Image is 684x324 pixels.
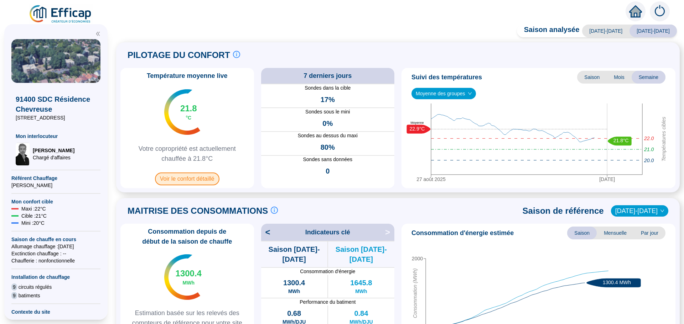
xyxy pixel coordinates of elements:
[615,206,664,216] span: 2022-2023
[11,243,100,250] span: Allumage chauffage : [DATE]
[350,278,372,288] span: 1645.8
[16,133,96,140] span: Mon interlocuteur
[468,91,472,96] span: down
[355,288,367,295] span: MWh
[582,25,629,37] span: [DATE]-[DATE]
[567,227,597,239] span: Saison
[19,292,40,299] span: batiments
[411,72,482,82] span: Suivi des températures
[261,84,395,92] span: Sondes dans la cible
[304,71,352,81] span: 7 derniers jours
[261,268,395,275] span: Consommation d'énergie
[412,256,423,261] tspan: 2000
[28,4,93,24] img: efficap energie logo
[142,71,232,81] span: Température moyenne live
[155,172,219,185] span: Voir le confort détaillé
[412,268,418,318] tspan: Consommation (MWh)
[11,308,100,315] span: Contexte du site
[11,283,17,291] span: 9
[287,308,301,318] span: 0.68
[644,136,654,141] tspan: 22.0
[11,273,100,281] span: Installation de chauffage
[11,236,100,243] span: Saison de chauffe en cours
[613,138,629,143] text: 21.8°C
[632,71,665,84] span: Semaine
[517,25,580,37] span: Saison analysée
[644,157,654,163] tspan: 20.0
[11,257,100,264] span: Chaufferie : non fonctionnelle
[261,244,327,264] span: Saison [DATE]-[DATE]
[180,103,197,114] span: 21.8
[416,176,446,182] tspan: 27 août 2025
[16,143,30,165] img: Chargé d'affaires
[629,25,677,37] span: [DATE]-[DATE]
[33,154,74,161] span: Chargé d'affaires
[128,49,230,61] span: PILOTAGE DU CONFORT
[644,146,654,152] tspan: 21.0
[233,51,240,58] span: info-circle
[321,142,335,152] span: 80%
[16,94,96,114] span: 91400 SDC Résidence Chevreuse
[261,298,395,306] span: Performance du batiment
[11,250,100,257] span: Exctinction chauffage : --
[661,117,667,161] tspan: Températures cibles
[95,31,100,36] span: double-left
[21,212,47,219] span: Cible : 21 °C
[11,198,100,205] span: Mon confort cible
[183,279,195,286] span: MWh
[660,209,664,213] span: down
[176,268,202,279] span: 1300.4
[261,108,395,116] span: Sondes sous le mini
[261,227,270,238] span: <
[128,205,268,217] span: MAITRISE DES CONSOMMATIONS
[603,280,631,285] text: 1300.4 MWh
[322,118,333,128] span: 0%
[288,288,300,295] span: MWh
[283,278,305,288] span: 1300.4
[261,156,395,163] span: Sondes sans données
[416,88,472,99] span: Moyenne des groupes
[326,166,330,176] span: 0
[21,205,46,212] span: Maxi : 22 °C
[19,283,52,291] span: circuits régulés
[186,114,191,121] span: °C
[11,292,17,299] span: 9
[11,182,100,189] span: [PERSON_NAME]
[16,114,96,121] span: [STREET_ADDRESS]
[261,132,395,139] span: Sondes au dessus du maxi
[411,228,514,238] span: Consommation d'énergie estimée
[599,176,615,182] tspan: [DATE]
[305,227,350,237] span: Indicateurs clé
[410,121,424,124] text: Moyenne
[271,207,278,214] span: info-circle
[607,71,632,84] span: Mois
[11,175,100,182] span: Référent Chauffage
[634,227,665,239] span: Par jour
[354,308,368,318] span: 0.84
[123,227,251,246] span: Consommation depuis de début de la saison de chauffe
[164,254,200,300] img: indicateur températures
[410,126,425,131] text: 22.9°C
[523,205,604,217] span: Saison de référence
[629,5,642,18] span: home
[385,227,394,238] span: >
[597,227,634,239] span: Mensuelle
[650,1,670,21] img: alerts
[33,147,74,154] span: [PERSON_NAME]
[328,244,394,264] span: Saison [DATE]-[DATE]
[164,89,200,135] img: indicateur températures
[21,219,45,227] span: Mini : 20 °C
[123,144,251,164] span: Votre copropriété est actuellement chauffée à 21.8°C
[577,71,607,84] span: Saison
[321,95,335,105] span: 17%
